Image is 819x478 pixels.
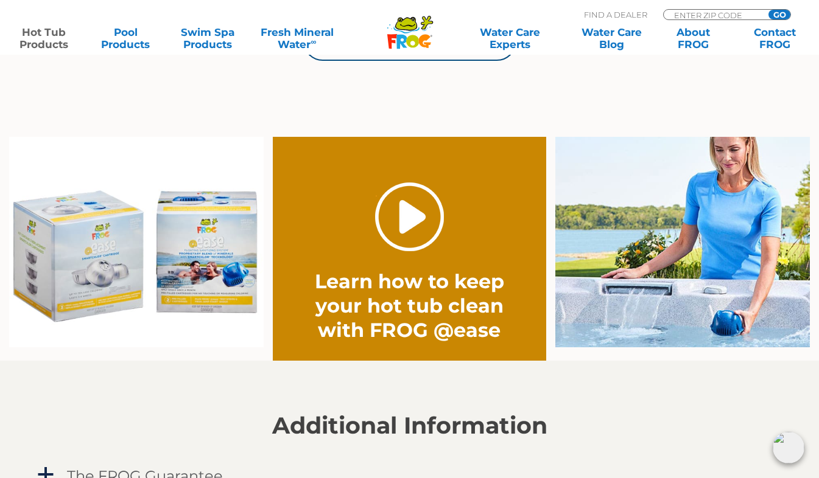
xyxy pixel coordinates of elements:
[459,26,562,50] a: Water CareExperts
[661,26,725,50] a: AboutFROG
[555,137,810,347] img: fpo-flippin-frog-2
[773,432,804,463] img: openIcon
[35,412,784,439] h2: Additional Information
[673,10,755,20] input: Zip Code Form
[12,26,76,50] a: Hot TubProducts
[300,269,519,342] h2: Learn how to keep your hot tub clean with FROG @ease
[584,9,647,20] p: Find A Dealer
[743,26,807,50] a: ContactFROG
[580,26,643,50] a: Water CareBlog
[375,182,444,251] a: Play Video
[9,137,264,347] img: Ease Packaging
[311,37,316,46] sup: ∞
[175,26,239,50] a: Swim SpaProducts
[94,26,157,50] a: PoolProducts
[768,10,790,19] input: GO
[258,26,337,50] a: Fresh MineralWater∞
